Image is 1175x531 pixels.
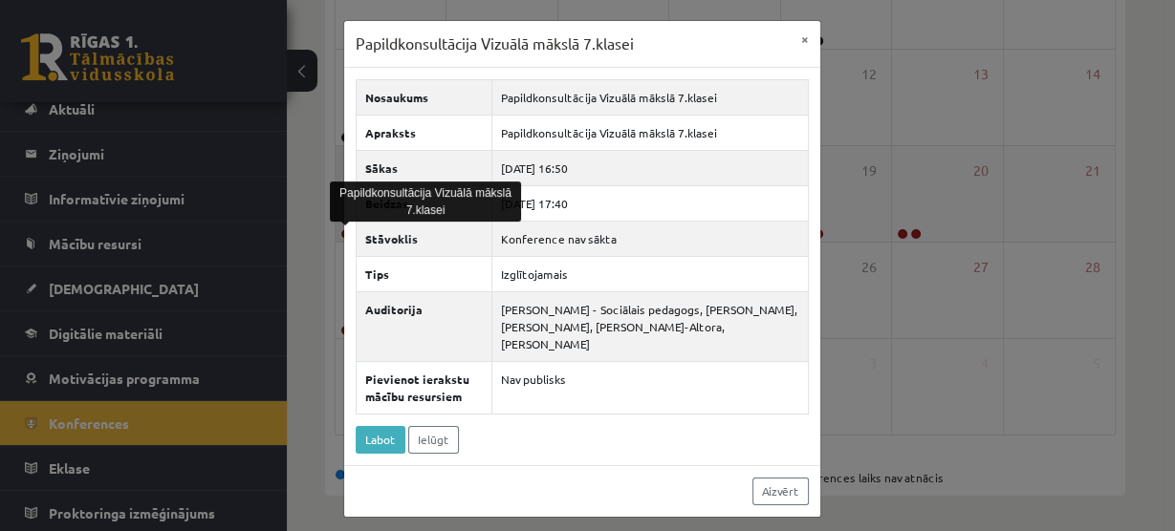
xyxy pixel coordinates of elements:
[491,150,808,185] td: [DATE] 16:50
[491,79,808,115] td: Papildkonsultācija Vizuālā mākslā 7.klasei
[491,361,808,414] td: Nav publisks
[330,181,521,222] div: Papildkonsultācija Vizuālā mākslā 7.klasei
[356,291,491,361] th: Auditorija
[491,291,808,361] td: [PERSON_NAME] - Sociālais pedagogs, [PERSON_NAME], [PERSON_NAME], [PERSON_NAME]-Altora, [PERSON_N...
[356,256,491,291] th: Tips
[356,79,491,115] th: Nosaukums
[356,221,491,256] th: Stāvoklis
[491,221,808,256] td: Konference nav sākta
[790,21,820,57] button: ×
[356,115,491,150] th: Apraksts
[356,361,491,414] th: Pievienot ierakstu mācību resursiem
[491,115,808,150] td: Papildkonsultācija Vizuālā mākslā 7.klasei
[491,185,808,221] td: [DATE] 17:40
[356,150,491,185] th: Sākas
[408,426,459,454] a: Ielūgt
[491,256,808,291] td: Izglītojamais
[356,426,405,454] a: Labot
[356,32,634,55] h3: Papildkonsultācija Vizuālā mākslā 7.klasei
[752,478,809,505] a: Aizvērt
